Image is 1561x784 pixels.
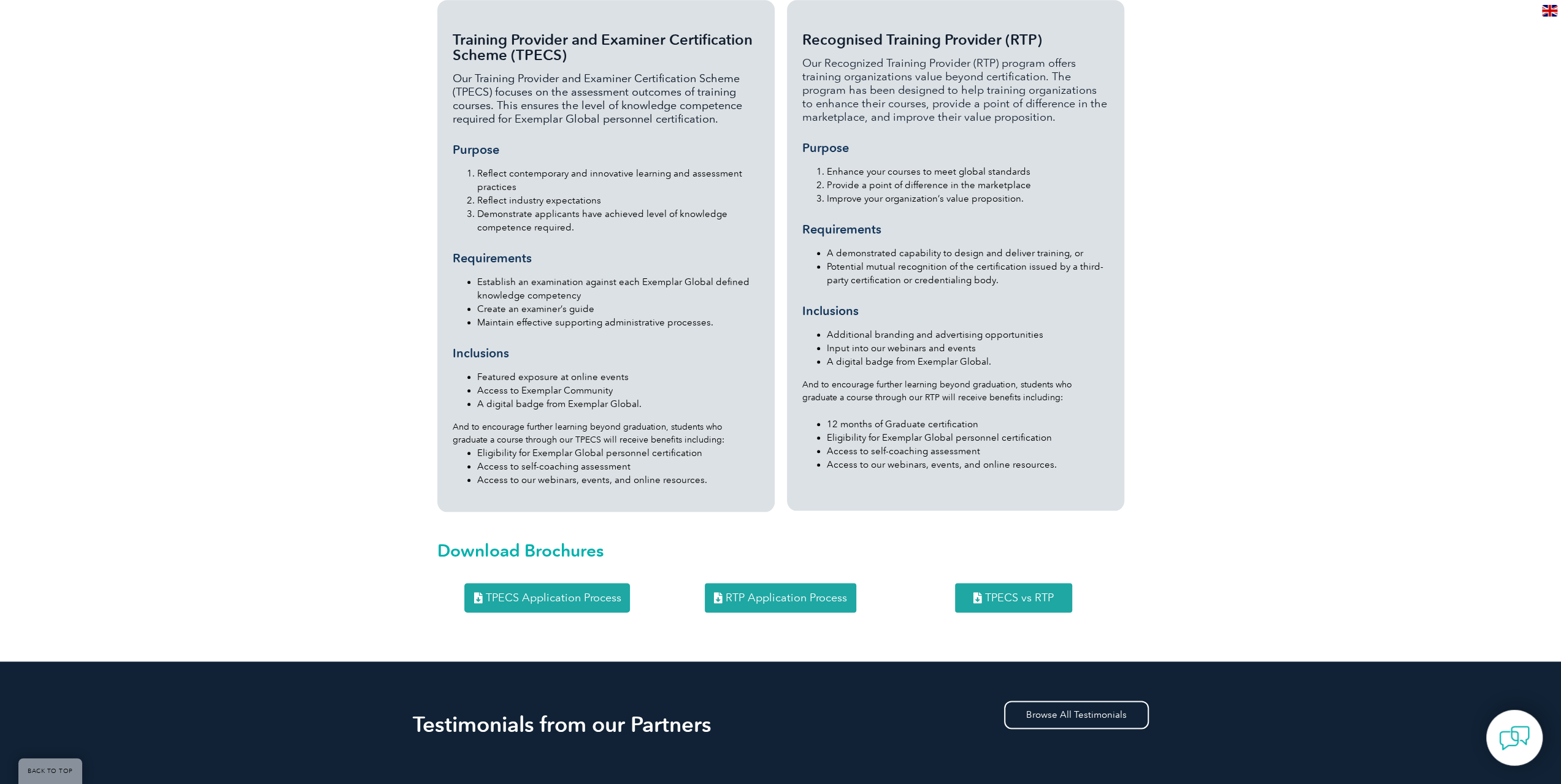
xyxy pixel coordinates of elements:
[413,715,1149,734] h2: Testimonials from our Partners
[827,328,1109,341] li: Additional branding and advertising opportunities
[477,397,759,411] li: A digital badge from Exemplar Global.
[802,222,1109,237] h3: Requirements
[802,31,1042,48] span: Recognised Training Provider (RTP)
[802,56,1109,124] p: Our Recognized Training Provider (RTP) program offers training organizations value beyond certifi...
[453,142,759,158] h3: Purpose
[477,194,759,207] li: Reflect industry expectations
[827,355,1109,368] li: A digital badge from Exemplar Global.
[477,207,759,234] li: Demonstrate applicants have achieved level of knowledge competence required.
[485,592,621,603] span: TPECS Application Process
[453,15,759,497] div: And to encourage further learning beyond graduation, students who graduate a course through our T...
[985,592,1054,603] span: TPECS vs RTP
[827,444,1109,458] li: Access to self-coaching assessment
[802,15,1109,481] div: And to encourage further learning beyond graduation, students who graduate a course through our R...
[1499,723,1530,753] img: contact-chat.png
[827,417,1109,431] li: 12 months of Graduate certification
[437,541,1124,560] h2: Download Brochures
[464,583,630,612] a: TPECS Application Process
[453,251,759,266] h3: Requirements
[1542,5,1557,17] img: en
[477,275,759,302] li: Establish an examination against each Exemplar Global defined knowledge competency
[477,473,759,487] li: Access to our webinars, events, and online resources.
[827,458,1109,471] li: Access to our webinars, events, and online resources.
[827,178,1109,192] li: Provide a point of difference in the marketplace
[726,592,847,603] span: RTP Application Process
[477,384,759,397] li: Access to Exemplar Community
[18,758,82,784] a: BACK TO TOP
[477,316,759,329] li: Maintain effective supporting administrative processes.
[477,446,759,460] li: Eligibility for Exemplar Global personnel certification
[827,165,1109,178] li: Enhance your courses to meet global standards
[453,346,759,361] h3: Inclusions
[827,341,1109,355] li: Input into our webinars and events
[955,583,1072,612] a: TPECS vs RTP
[802,303,1109,319] h3: Inclusions
[827,260,1109,287] li: Potential mutual recognition of the certification issued by a third-party certification or creden...
[827,246,1109,260] li: A demonstrated capability to design and deliver training, or
[453,31,753,64] span: Training Provider and Examiner Certification Scheme (TPECS)
[802,140,1109,156] h3: Purpose
[477,370,759,384] li: Featured exposure at online events
[477,460,759,473] li: Access to self-coaching assessment
[705,583,856,612] a: RTP Application Process
[453,72,759,126] p: Our Training Provider and Examiner Certification Scheme (TPECS) focuses on the assessment outcome...
[1004,701,1149,729] a: Browse All Testimonials
[827,431,1109,444] li: Eligibility for Exemplar Global personnel certification
[477,302,759,316] li: Create an examiner’s guide
[827,192,1109,205] li: Improve your organization’s value proposition.
[477,167,759,194] li: Reflect contemporary and innovative learning and assessment practices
